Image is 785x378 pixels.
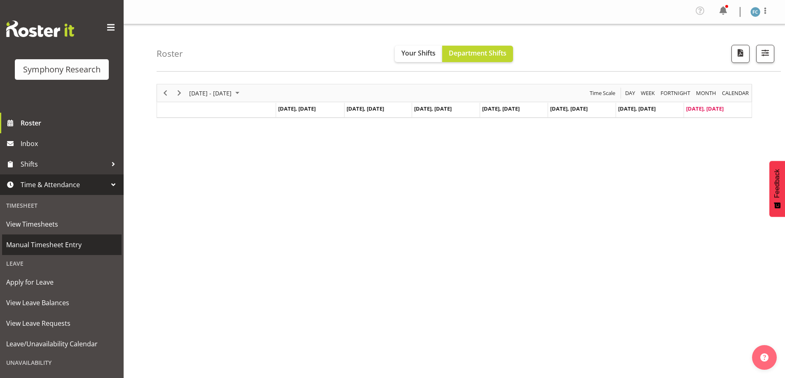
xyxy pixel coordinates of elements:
[482,105,520,112] span: [DATE], [DATE]
[2,292,122,313] a: View Leave Balances
[589,88,616,98] span: Time Scale
[2,197,122,214] div: Timesheet
[750,7,760,17] img: fisi-cook-lagatule1979.jpg
[618,105,656,112] span: [DATE], [DATE]
[550,105,588,112] span: [DATE], [DATE]
[395,46,442,62] button: Your Shifts
[695,88,718,98] button: Timeline Month
[347,105,384,112] span: [DATE], [DATE]
[731,45,750,63] button: Download a PDF of the roster according to the set date range.
[278,105,316,112] span: [DATE], [DATE]
[6,21,74,37] img: Rosterit website logo
[760,353,769,362] img: help-xxl-2.png
[624,88,637,98] button: Timeline Day
[21,158,107,170] span: Shifts
[414,105,452,112] span: [DATE], [DATE]
[21,137,120,150] span: Inbox
[2,334,122,354] a: Leave/Unavailability Calendar
[6,317,117,329] span: View Leave Requests
[624,88,636,98] span: Day
[21,117,120,129] span: Roster
[721,88,750,98] span: calendar
[640,88,656,98] button: Timeline Week
[6,218,117,230] span: View Timesheets
[756,45,774,63] button: Filter Shifts
[2,313,122,334] a: View Leave Requests
[769,161,785,217] button: Feedback - Show survey
[23,63,101,76] div: Symphony Research
[442,46,513,62] button: Department Shifts
[2,234,122,255] a: Manual Timesheet Entry
[157,49,183,58] h4: Roster
[188,88,232,98] span: [DATE] - [DATE]
[2,272,122,292] a: Apply for Leave
[6,276,117,288] span: Apply for Leave
[6,239,117,251] span: Manual Timesheet Entry
[172,84,186,102] div: Next
[188,88,243,98] button: August 25 - 31, 2025
[640,88,656,98] span: Week
[6,297,117,309] span: View Leave Balances
[174,88,185,98] button: Next
[2,214,122,234] a: View Timesheets
[2,255,122,272] div: Leave
[21,179,107,191] span: Time & Attendance
[686,105,724,112] span: [DATE], [DATE]
[6,338,117,350] span: Leave/Unavailability Calendar
[773,169,781,198] span: Feedback
[695,88,717,98] span: Month
[659,88,692,98] button: Fortnight
[449,49,506,58] span: Department Shifts
[158,84,172,102] div: Previous
[721,88,750,98] button: Month
[588,88,617,98] button: Time Scale
[160,88,171,98] button: Previous
[2,354,122,371] div: Unavailability
[157,84,752,118] div: Timeline Week of August 31, 2025
[401,49,436,58] span: Your Shifts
